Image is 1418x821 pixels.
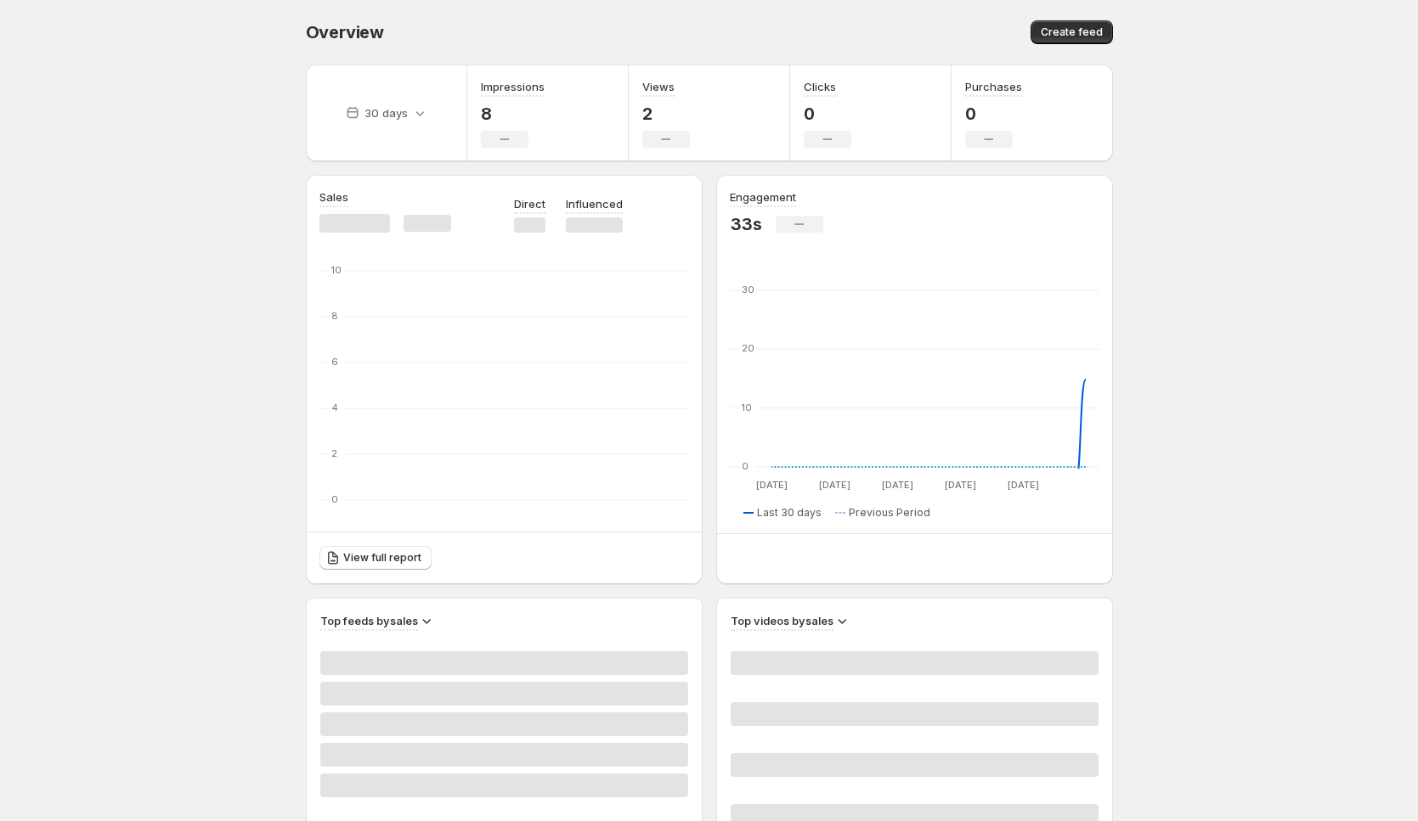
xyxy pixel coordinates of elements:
[331,310,338,322] text: 8
[331,493,338,505] text: 0
[306,22,384,42] span: Overview
[481,104,545,124] p: 8
[804,78,836,95] h3: Clicks
[514,195,545,212] p: Direct
[730,188,796,205] h3: Engagement
[331,447,337,459] text: 2
[642,104,690,124] p: 2
[319,546,432,570] a: View full report
[742,284,754,295] text: 30
[331,264,342,276] text: 10
[755,479,787,491] text: [DATE]
[319,188,348,205] h3: Sales
[818,479,850,491] text: [DATE]
[944,479,975,491] text: [DATE]
[757,506,822,520] span: Last 30 days
[965,104,1022,124] p: 0
[881,479,912,491] text: [DATE]
[742,342,754,354] text: 20
[730,214,762,234] p: 33s
[742,460,749,472] text: 0
[481,78,545,95] h3: Impressions
[1007,479,1038,491] text: [DATE]
[320,612,418,629] h3: Top feeds by sales
[642,78,675,95] h3: Views
[331,402,338,413] text: 4
[566,195,623,212] p: Influenced
[804,104,851,124] p: 0
[849,506,930,520] span: Previous Period
[331,356,338,368] text: 6
[965,78,1022,95] h3: Purchases
[1031,20,1113,44] button: Create feed
[1041,25,1103,39] span: Create feed
[343,551,421,565] span: View full report
[742,402,752,413] text: 10
[731,612,833,629] h3: Top videos by sales
[364,104,408,121] p: 30 days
